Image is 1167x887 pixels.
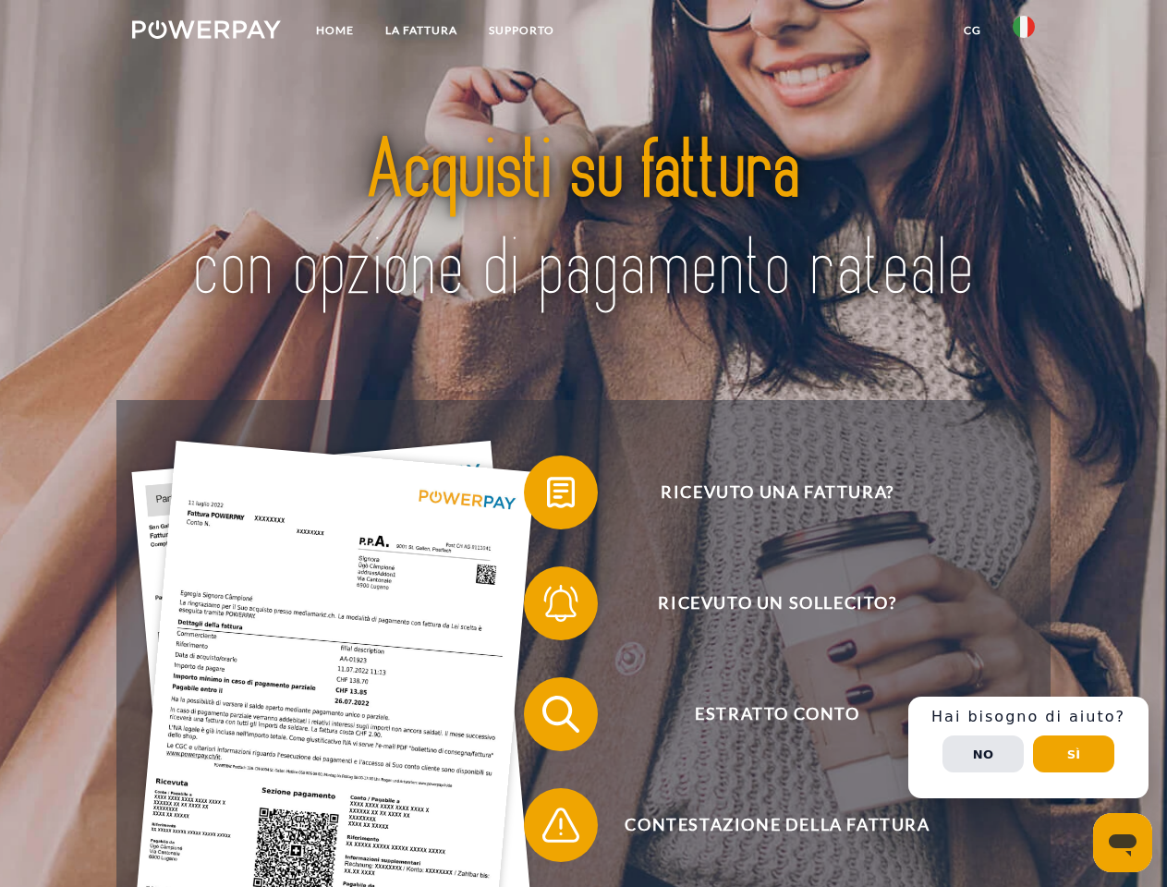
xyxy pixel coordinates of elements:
img: logo-powerpay-white.svg [132,20,281,39]
a: LA FATTURA [370,14,473,47]
img: qb_bell.svg [538,580,584,626]
button: Ricevuto un sollecito? [524,566,1004,640]
button: Ricevuto una fattura? [524,456,1004,529]
img: qb_bill.svg [538,469,584,516]
button: Estratto conto [524,677,1004,751]
img: it [1013,16,1035,38]
button: Contestazione della fattura [524,788,1004,862]
span: Contestazione della fattura [551,788,1003,862]
span: Estratto conto [551,677,1003,751]
a: CG [948,14,997,47]
h3: Hai bisogno di aiuto? [919,708,1137,726]
span: Ricevuto una fattura? [551,456,1003,529]
span: Ricevuto un sollecito? [551,566,1003,640]
div: Schnellhilfe [908,697,1149,798]
button: Sì [1033,735,1114,772]
img: title-powerpay_it.svg [176,89,991,354]
img: qb_warning.svg [538,802,584,848]
iframe: Pulsante per aprire la finestra di messaggistica [1093,813,1152,872]
button: No [942,735,1024,772]
img: qb_search.svg [538,691,584,737]
a: Home [300,14,370,47]
a: Supporto [473,14,570,47]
